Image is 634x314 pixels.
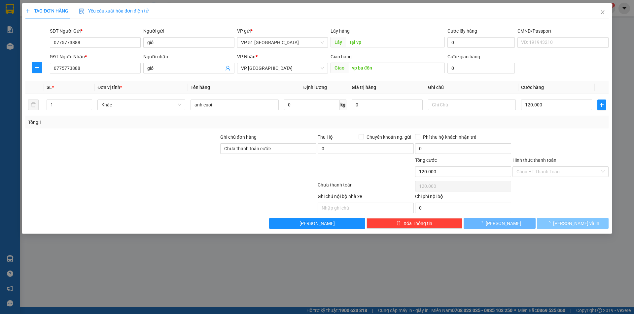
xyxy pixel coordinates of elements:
span: loading [478,221,486,225]
span: plus [32,65,42,70]
span: Yêu cầu xuất hóa đơn điện tử [79,8,149,14]
div: SĐT Người Nhận [50,53,141,60]
span: Giá trị hàng [352,85,376,90]
div: CMND/Passport [517,27,608,35]
span: user-add [225,66,230,71]
div: Người gửi [143,27,234,35]
label: Cước giao hàng [447,54,480,59]
button: delete [28,100,39,110]
span: Đơn vị tính [97,85,122,90]
input: Cước lấy hàng [447,37,515,48]
div: Ghi chú nội bộ nhà xe [318,193,414,203]
th: Ghi chú [425,81,518,94]
button: [PERSON_NAME] [269,218,365,229]
div: Chi phí nội bộ [415,193,511,203]
span: [PERSON_NAME] và In [553,220,599,227]
span: delete [396,221,401,226]
button: Close [593,3,612,22]
div: Tổng: 1 [28,119,245,126]
span: Lấy [331,37,346,47]
span: Xóa Thông tin [404,220,432,227]
span: Tên hàng [191,85,210,90]
input: Cước giao hàng [447,63,515,73]
span: VP 51 Trường Chinh [241,38,324,47]
div: SĐT Người Gửi [50,27,141,35]
label: Hình thức thanh toán [512,157,556,163]
span: Lấy hàng [331,28,350,34]
div: Người nhận [143,53,234,60]
button: plus [597,100,606,110]
span: loading [546,221,553,225]
input: Ghi Chú [428,100,516,110]
span: [PERSON_NAME] [486,220,521,227]
span: SL [47,85,52,90]
input: Nhập ghi chú [318,203,414,213]
span: [PERSON_NAME] [299,220,335,227]
span: Cước hàng [521,85,544,90]
span: Khác [101,100,181,110]
button: [PERSON_NAME] và In [537,218,609,229]
span: plus [25,9,30,13]
span: close [600,10,605,15]
span: Phí thu hộ khách nhận trả [420,133,479,141]
input: Ghi chú đơn hàng [220,143,316,154]
label: Ghi chú đơn hàng [220,134,257,140]
input: Dọc đường [348,63,445,73]
span: Tổng cước [415,157,437,163]
input: VD: Bàn, Ghế [191,100,278,110]
label: Cước lấy hàng [447,28,477,34]
input: 0 [352,100,423,110]
button: deleteXóa Thông tin [367,218,463,229]
img: icon [79,9,84,14]
button: [PERSON_NAME] [464,218,535,229]
span: Thu Hộ [318,134,333,140]
button: plus [32,62,42,73]
span: Giao [331,63,348,73]
span: VP Nhận [237,54,256,59]
span: Định lượng [303,85,327,90]
div: Chưa thanh toán [317,181,414,193]
span: Chuyển khoản ng. gửi [364,133,414,141]
span: VP Quảng Bình [241,63,324,73]
span: kg [340,100,346,110]
div: VP gửi [237,27,328,35]
span: Giao hàng [331,54,352,59]
input: Dọc đường [346,37,445,47]
span: TẠO ĐƠN HÀNG [25,8,68,14]
span: plus [598,102,606,107]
